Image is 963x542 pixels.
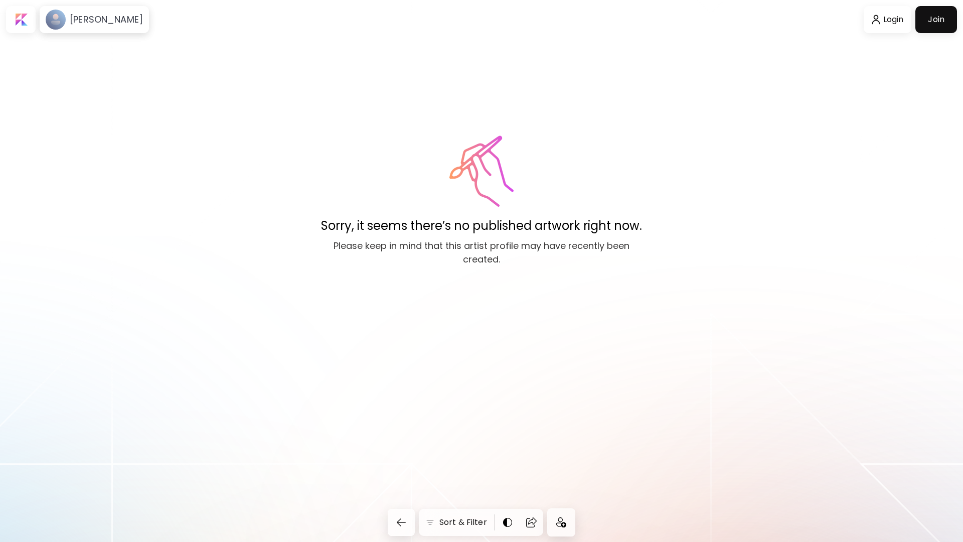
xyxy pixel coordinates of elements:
[915,6,957,33] a: Join
[556,517,566,527] img: icon
[321,217,642,235] p: Sorry, it seems there’s no published artwork right now.
[70,14,143,26] h6: [PERSON_NAME]
[395,516,407,528] img: back
[388,509,419,536] a: back
[388,509,415,536] button: back
[439,516,487,528] h6: Sort & Filter
[321,239,642,266] p: Please keep in mind that this artist profile may have recently been created.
